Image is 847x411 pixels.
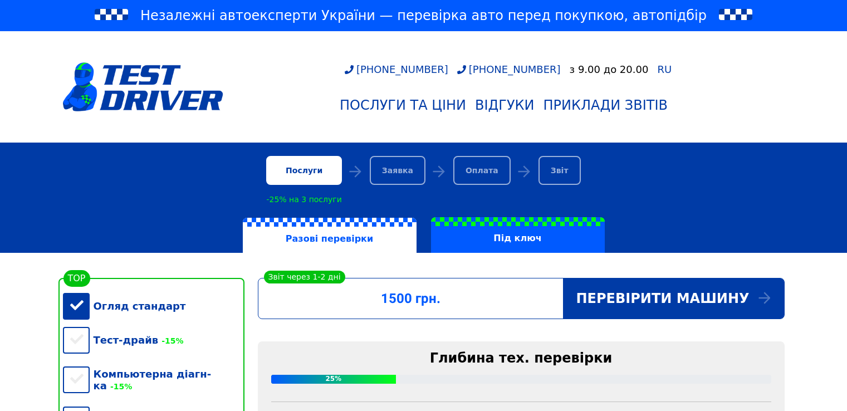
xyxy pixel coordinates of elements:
[63,357,244,403] div: Компьютерна діагн-ка
[570,63,649,75] div: з 9.00 до 20.00
[457,63,561,75] a: [PHONE_NUMBER]
[544,97,668,113] div: Приклади звітів
[63,62,223,111] img: logotype@3x
[345,63,448,75] a: [PHONE_NUMBER]
[424,217,612,253] a: Під ключ
[158,336,183,345] span: -15%
[539,93,672,118] a: Приклади звітів
[431,217,605,253] label: Під ключ
[63,36,223,138] a: logotype@3x
[271,350,771,366] div: Глибина тех. перевірки
[140,7,707,25] span: Незалежні автоексперти України — перевірка авто перед покупкою, автопідбір
[335,93,471,118] a: Послуги та Ціни
[63,289,244,323] div: Огляд стандарт
[538,156,581,185] div: Звіт
[475,97,535,113] div: Відгуки
[563,278,784,319] div: Перевірити машину
[258,291,563,306] div: 1500 грн.
[266,195,341,204] div: -25% на 3 послуги
[471,93,539,118] a: Відгуки
[266,156,341,185] div: Послуги
[340,97,466,113] div: Послуги та Ціни
[657,63,672,75] span: RU
[271,375,396,384] div: 25%
[453,156,511,185] div: Оплата
[370,156,425,185] div: Заявка
[63,323,244,357] div: Тест-драйв
[107,382,132,391] span: -15%
[657,65,672,75] a: RU
[243,218,417,253] label: Разові перевірки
